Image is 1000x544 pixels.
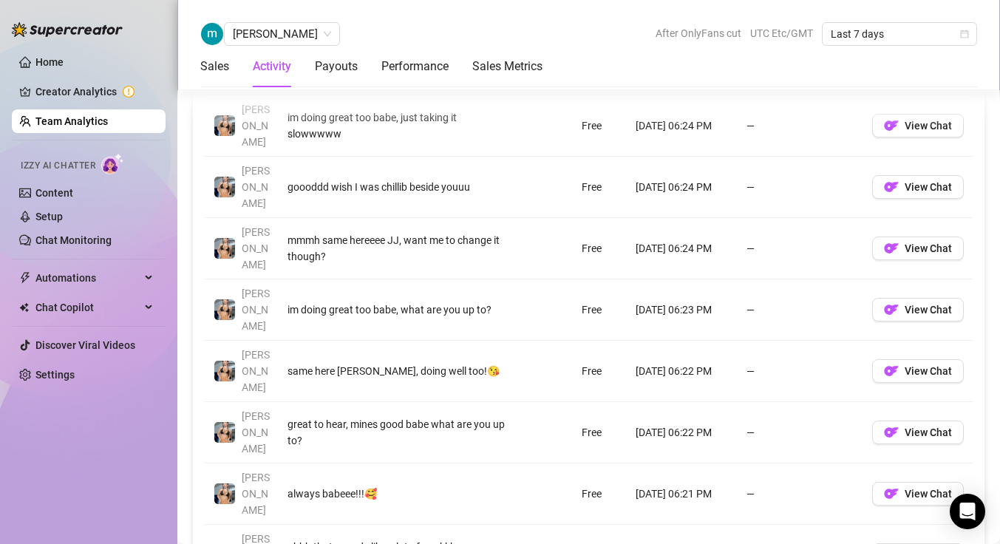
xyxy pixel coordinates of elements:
[35,187,73,199] a: Content
[21,159,95,173] span: Izzy AI Chatter
[288,486,505,502] div: always babeee!!!🥰
[905,120,952,132] span: View Chat
[872,185,964,197] a: OFView Chat
[242,288,270,332] span: [PERSON_NAME]
[884,241,899,256] img: OF
[872,430,964,442] a: OFView Chat
[884,364,899,378] img: OF
[960,30,969,38] span: calendar
[884,302,899,317] img: OF
[738,402,863,463] td: —
[738,218,863,279] td: —
[573,157,627,218] td: Free
[872,369,964,381] a: OFView Chat
[214,361,235,381] img: Veronica
[884,486,899,501] img: OF
[214,483,235,504] img: Veronica
[627,402,738,463] td: [DATE] 06:22 PM
[35,369,75,381] a: Settings
[35,266,140,290] span: Automations
[872,114,964,137] button: OFView Chat
[214,238,235,259] img: Veronica
[214,422,235,443] img: Veronica
[573,402,627,463] td: Free
[201,23,223,45] img: mia maria
[288,179,505,195] div: goooddd wish I was chillib beside youuu
[884,180,899,194] img: OF
[872,298,964,322] button: OFView Chat
[573,279,627,341] td: Free
[627,279,738,341] td: [DATE] 06:23 PM
[381,58,449,75] div: Performance
[627,218,738,279] td: [DATE] 06:24 PM
[101,153,124,174] img: AI Chatter
[831,23,968,45] span: Last 7 days
[872,482,964,506] button: OFView Chat
[573,341,627,402] td: Free
[950,494,985,529] div: Open Intercom Messenger
[905,488,952,500] span: View Chat
[884,118,899,133] img: OF
[35,80,154,103] a: Creator Analytics exclamation-circle
[253,58,291,75] div: Activity
[905,365,952,377] span: View Chat
[627,463,738,525] td: [DATE] 06:21 PM
[627,95,738,157] td: [DATE] 06:24 PM
[905,242,952,254] span: View Chat
[872,492,964,503] a: OFView Chat
[872,175,964,199] button: OFView Chat
[242,410,270,455] span: [PERSON_NAME]
[288,109,505,142] div: im doing great too babe, just taking it slowwwww
[872,359,964,383] button: OFView Chat
[315,58,358,75] div: Payouts
[200,58,229,75] div: Sales
[573,463,627,525] td: Free
[872,421,964,444] button: OFView Chat
[738,463,863,525] td: —
[872,237,964,260] button: OFView Chat
[872,246,964,258] a: OFView Chat
[288,232,505,265] div: mmmh same hereeee JJ, want me to change it though?
[35,115,108,127] a: Team Analytics
[288,363,505,379] div: same here [PERSON_NAME], doing well too!😘
[884,425,899,440] img: OF
[35,211,63,222] a: Setup
[288,416,505,449] div: great to hear, mines good babe what are you up to?
[233,23,331,45] span: mia maria
[19,272,31,284] span: thunderbolt
[12,22,123,37] img: logo-BBDzfeDw.svg
[656,22,741,44] span: After OnlyFans cut
[214,299,235,320] img: Veronica
[19,302,29,313] img: Chat Copilot
[472,58,542,75] div: Sales Metrics
[35,56,64,68] a: Home
[738,95,863,157] td: —
[750,22,813,44] span: UTC Etc/GMT
[242,103,270,148] span: [PERSON_NAME]
[872,123,964,135] a: OFView Chat
[242,349,270,393] span: [PERSON_NAME]
[905,304,952,316] span: View Chat
[905,426,952,438] span: View Chat
[738,279,863,341] td: —
[214,177,235,197] img: Veronica
[35,296,140,319] span: Chat Copilot
[905,181,952,193] span: View Chat
[627,157,738,218] td: [DATE] 06:24 PM
[738,157,863,218] td: —
[214,115,235,136] img: Veronica
[35,234,112,246] a: Chat Monitoring
[573,218,627,279] td: Free
[242,165,270,209] span: [PERSON_NAME]
[288,302,505,318] div: im doing great too babe, what are you up to?
[242,472,270,516] span: [PERSON_NAME]
[35,339,135,351] a: Discover Viral Videos
[242,226,270,271] span: [PERSON_NAME]
[627,341,738,402] td: [DATE] 06:22 PM
[573,95,627,157] td: Free
[738,341,863,402] td: —
[872,307,964,319] a: OFView Chat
